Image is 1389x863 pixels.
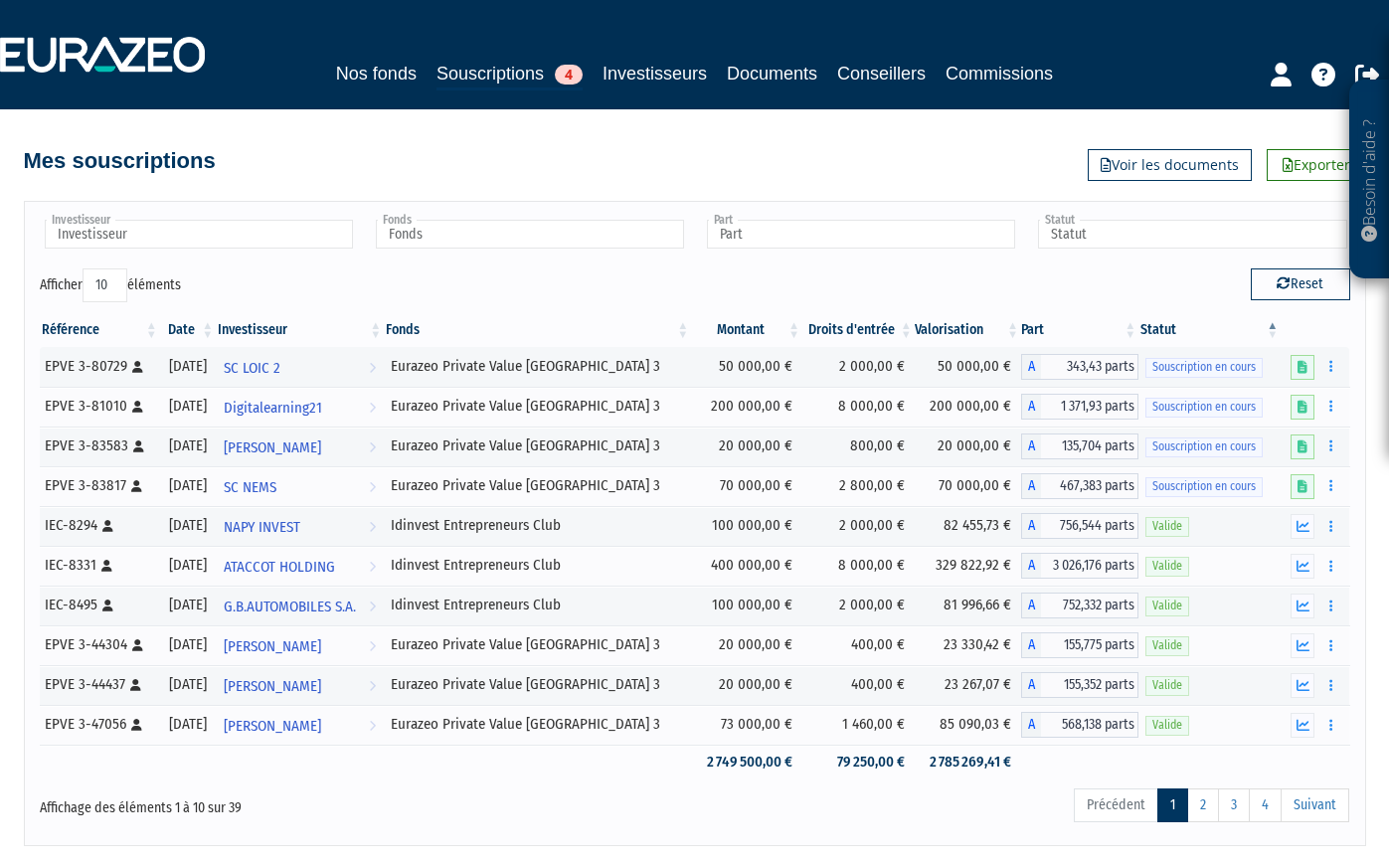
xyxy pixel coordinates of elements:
div: [DATE] [167,396,209,417]
i: [Français] Personne physique [101,560,112,572]
div: Eurazeo Private Value [GEOGRAPHIC_DATA] 3 [391,634,684,655]
a: ATACCOT HOLDING [216,546,384,586]
span: A [1021,513,1041,539]
p: Besoin d'aide ? [1358,90,1381,269]
th: Valorisation: activer pour trier la colonne par ordre croissant [915,313,1021,347]
span: 4 [555,65,583,85]
div: [DATE] [167,714,209,735]
a: 4 [1249,788,1282,822]
td: 100 000,00 € [691,586,802,625]
th: Part: activer pour trier la colonne par ordre croissant [1021,313,1138,347]
th: Fonds: activer pour trier la colonne par ordre croissant [384,313,691,347]
td: 23 267,07 € [915,665,1021,705]
a: Nos fonds [336,60,417,87]
div: Eurazeo Private Value [GEOGRAPHIC_DATA] 3 [391,714,684,735]
div: A - Eurazeo Private Value Europe 3 [1021,394,1138,420]
div: EPVE 3-44437 [45,674,153,695]
div: A - Eurazeo Private Value Europe 3 [1021,473,1138,499]
span: Valide [1145,557,1189,576]
span: A [1021,433,1041,459]
a: 1 [1157,788,1188,822]
td: 81 996,66 € [915,586,1021,625]
i: Voir l'investisseur [369,430,376,466]
th: Droits d'entrée: activer pour trier la colonne par ordre croissant [802,313,915,347]
span: 155,352 parts [1041,672,1138,698]
i: [Français] Personne physique [132,639,143,651]
span: Souscription en cours [1145,398,1263,417]
div: IEC-8331 [45,555,153,576]
th: Statut : activer pour trier la colonne par ordre d&eacute;croissant [1138,313,1281,347]
div: A - Eurazeo Private Value Europe 3 [1021,354,1138,380]
td: 85 090,03 € [915,705,1021,745]
div: [DATE] [167,515,209,536]
span: Digitalearning21 [224,390,322,427]
span: A [1021,394,1041,420]
span: 3 026,176 parts [1041,553,1138,579]
a: [PERSON_NAME] [216,625,384,665]
td: 1 460,00 € [802,705,915,745]
div: IEC-8495 [45,595,153,615]
div: Eurazeo Private Value [GEOGRAPHIC_DATA] 3 [391,674,684,695]
span: Souscription en cours [1145,477,1263,496]
a: [PERSON_NAME] [216,665,384,705]
div: Eurazeo Private Value [GEOGRAPHIC_DATA] 3 [391,356,684,377]
span: Valide [1145,676,1189,695]
td: 20 000,00 € [691,427,802,466]
div: EPVE 3-44304 [45,634,153,655]
div: [DATE] [167,634,209,655]
i: Voir l'investisseur [369,390,376,427]
td: 400,00 € [802,625,915,665]
td: 400,00 € [802,665,915,705]
span: 752,332 parts [1041,593,1138,618]
span: Souscription en cours [1145,358,1263,377]
a: Documents [727,60,817,87]
i: [Français] Personne physique [131,719,142,731]
td: 2 000,00 € [802,586,915,625]
span: 1 371,93 parts [1041,394,1138,420]
i: [Français] Personne physique [102,520,113,532]
span: 155,775 parts [1041,632,1138,658]
div: Idinvest Entrepreneurs Club [391,515,684,536]
span: [PERSON_NAME] [224,430,321,466]
i: [Français] Personne physique [132,361,143,373]
i: Voir l'investisseur [369,509,376,546]
td: 50 000,00 € [691,347,802,387]
i: Voir l'investisseur [369,549,376,586]
div: [DATE] [167,555,209,576]
span: 343,43 parts [1041,354,1138,380]
td: 82 455,73 € [915,506,1021,546]
td: 8 000,00 € [802,387,915,427]
th: Investisseur: activer pour trier la colonne par ordre croissant [216,313,384,347]
td: 2 749 500,00 € [691,745,802,779]
span: SC LOIC 2 [224,350,280,387]
i: [Français] Personne physique [132,401,143,413]
td: 20 000,00 € [691,625,802,665]
td: 79 250,00 € [802,745,915,779]
span: NAPY INVEST [224,509,300,546]
select: Afficheréléments [83,268,127,302]
i: [Français] Personne physique [133,440,144,452]
td: 8 000,00 € [802,546,915,586]
span: Valide [1145,597,1189,615]
h4: Mes souscriptions [24,149,216,173]
div: A - Idinvest Entrepreneurs Club [1021,593,1138,618]
span: 568,138 parts [1041,712,1138,738]
span: Souscription en cours [1145,437,1263,456]
a: 3 [1218,788,1250,822]
td: 20 000,00 € [915,427,1021,466]
span: 756,544 parts [1041,513,1138,539]
td: 800,00 € [802,427,915,466]
div: Eurazeo Private Value [GEOGRAPHIC_DATA] 3 [391,435,684,456]
div: EPVE 3-80729 [45,356,153,377]
td: 100 000,00 € [691,506,802,546]
td: 400 000,00 € [691,546,802,586]
span: [PERSON_NAME] [224,668,321,705]
i: [Français] Personne physique [102,600,113,611]
th: Date: activer pour trier la colonne par ordre croissant [160,313,216,347]
div: Idinvest Entrepreneurs Club [391,555,684,576]
td: 73 000,00 € [691,705,802,745]
a: Souscriptions4 [436,60,583,90]
td: 2 800,00 € [802,466,915,506]
div: A - Eurazeo Private Value Europe 3 [1021,433,1138,459]
span: SC NEMS [224,469,276,506]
